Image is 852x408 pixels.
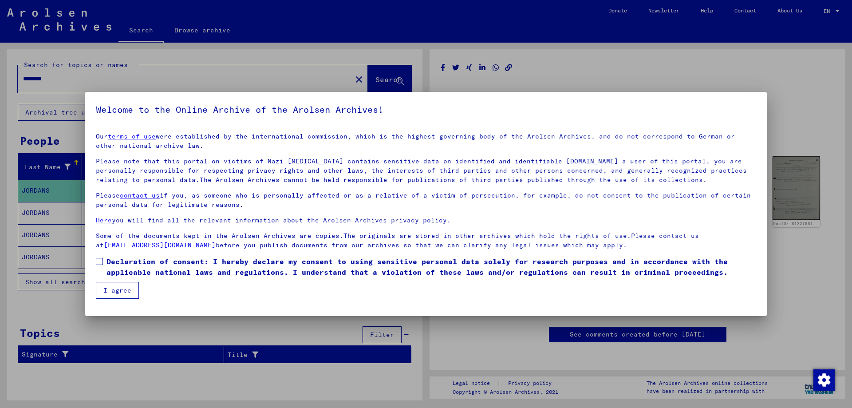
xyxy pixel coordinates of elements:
[120,191,160,199] a: contact us
[813,369,835,391] img: Change consent
[108,132,156,140] a: terms of use
[96,282,139,299] button: I agree
[96,216,756,225] p: you will find all the relevant information about the Arolsen Archives privacy policy.
[96,191,756,210] p: Please if you, as someone who is personally affected or as a relative of a victim of persecution,...
[96,157,756,185] p: Please note that this portal on victims of Nazi [MEDICAL_DATA] contains sensitive data on identif...
[96,216,112,224] a: Here
[96,231,756,250] p: Some of the documents kept in the Arolsen Archives are copies.The originals are stored in other a...
[96,103,756,117] h5: Welcome to the Online Archive of the Arolsen Archives!
[106,256,756,277] span: Declaration of consent: I hereby declare my consent to using sensitive personal data solely for r...
[96,132,756,151] p: Our were established by the international commission, which is the highest governing body of the ...
[104,241,216,249] a: [EMAIL_ADDRESS][DOMAIN_NAME]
